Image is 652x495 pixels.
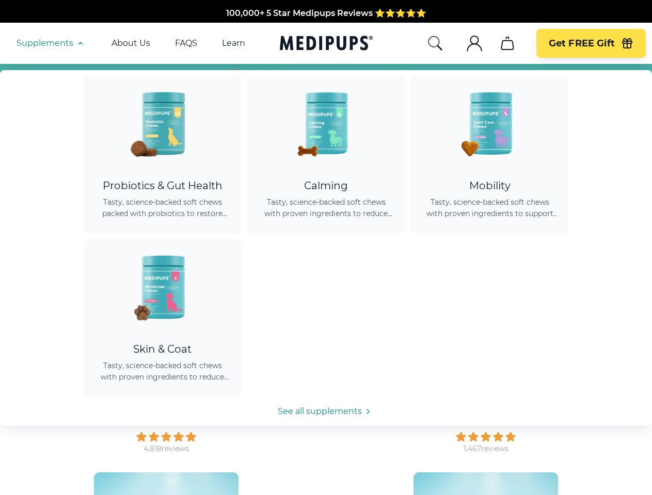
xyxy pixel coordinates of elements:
span: Tasty, science-backed soft chews with proven ingredients to reduce shedding, promote healthy skin... [96,360,229,383]
div: Mobility [423,179,556,192]
img: Skin & Coat Chews - Medipups [116,240,209,333]
div: Probiotics & Gut Health [96,179,229,192]
div: 1,467 reviews [464,444,508,454]
a: About Us [112,38,150,48]
span: Supplements [17,38,73,48]
button: Get FREE Gift [536,29,646,58]
a: Learn [222,38,245,48]
a: Medipups [280,34,373,55]
span: Tasty, science-backed soft chews packed with probiotics to restore gut balance, ease itching, sup... [96,196,229,219]
a: Joint Care Chews - MedipupsMobilityTasty, science-backed soft chews with proven ingredients to su... [411,76,568,234]
span: Get FREE Gift [549,38,615,49]
button: Supplements [17,37,87,49]
a: Calming Dog Chews - MedipupsCalmingTasty, science-backed soft chews with proven ingredients to re... [247,76,405,234]
img: Joint Care Chews - Medipups [443,76,536,169]
button: search [427,35,443,52]
div: Skin & Coat [96,343,229,356]
button: account [462,31,487,56]
span: Made In The [GEOGRAPHIC_DATA] from domestic & globally sourced ingredients [154,21,498,30]
span: 100,000+ 5 Star Medipups Reviews ⭐️⭐️⭐️⭐️⭐️ [226,8,426,18]
a: Probiotic Dog Chews - MedipupsProbiotics & Gut HealthTasty, science-backed soft chews packed with... [84,76,241,234]
a: FAQS [175,38,197,48]
img: Calming Dog Chews - Medipups [280,76,373,169]
div: 4,818 reviews [144,444,189,454]
a: Skin & Coat Chews - MedipupsSkin & CoatTasty, science-backed soft chews with proven ingredients t... [84,240,241,397]
span: Tasty, science-backed soft chews with proven ingredients to support joint health, improve mobilit... [423,196,556,219]
span: Tasty, science-backed soft chews with proven ingredients to reduce anxiety, promote relaxation, a... [260,196,392,219]
img: Probiotic Dog Chews - Medipups [116,76,209,169]
div: Calming [260,179,392,192]
button: cart [495,31,520,56]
